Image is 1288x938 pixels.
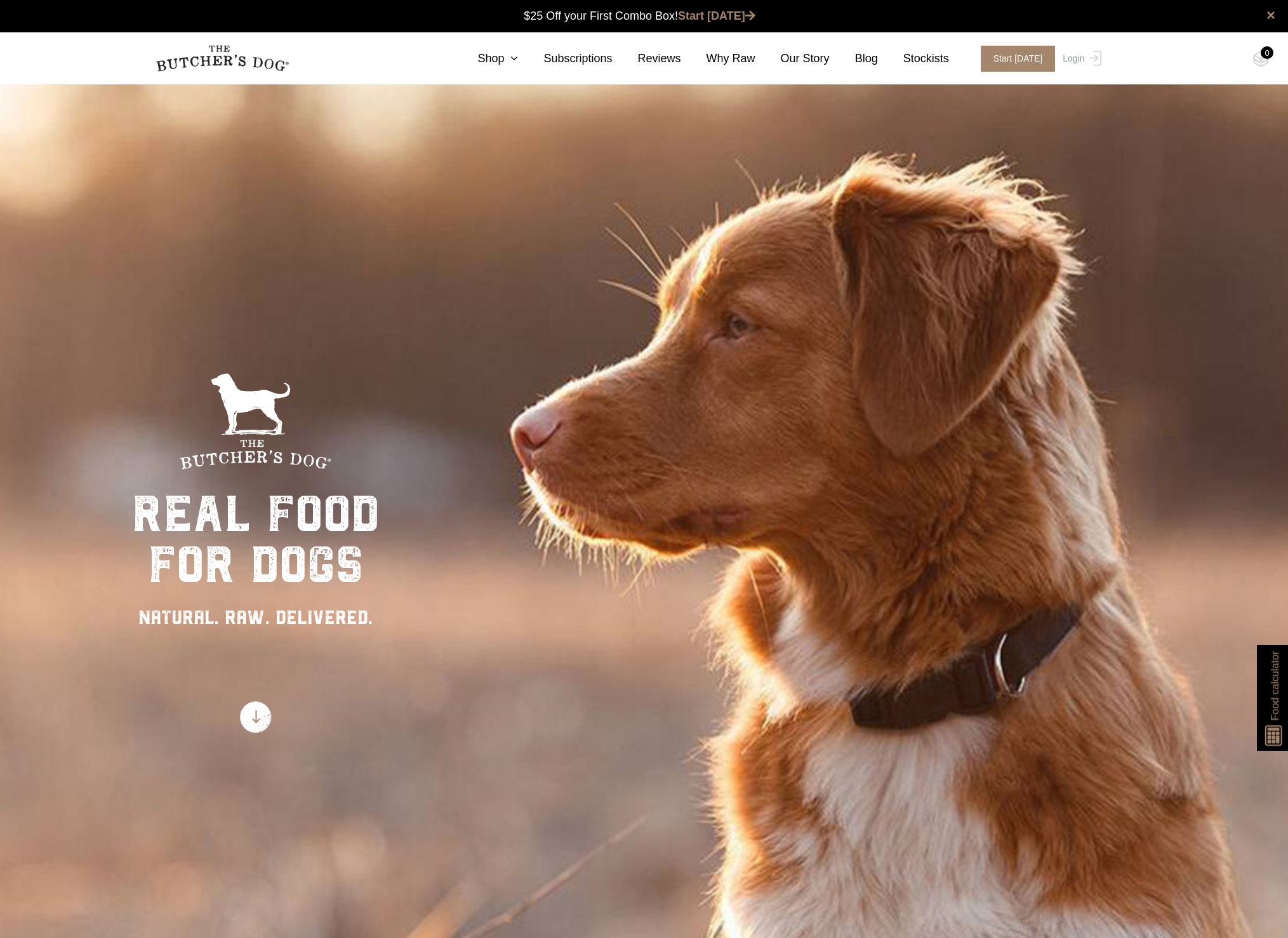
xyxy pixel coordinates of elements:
[1261,46,1273,59] div: 0
[755,50,830,67] a: Our Story
[1267,651,1282,720] span: Food calculator
[613,50,681,67] a: Reviews
[968,46,1060,72] a: Start [DATE]
[518,50,612,67] a: Subscriptions
[132,489,380,590] div: real food for dogs
[878,50,949,67] a: Stockists
[830,50,878,67] a: Blog
[681,50,755,67] a: Why Raw
[1266,8,1275,23] a: close
[981,46,1056,72] span: Start [DATE]
[132,603,380,631] div: NATURAL. RAW. DELIVERED.
[678,10,755,22] a: Start [DATE]
[452,50,518,67] a: Shop
[1253,51,1269,67] img: TBD_Cart-Empty.png
[1059,46,1101,72] a: Login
